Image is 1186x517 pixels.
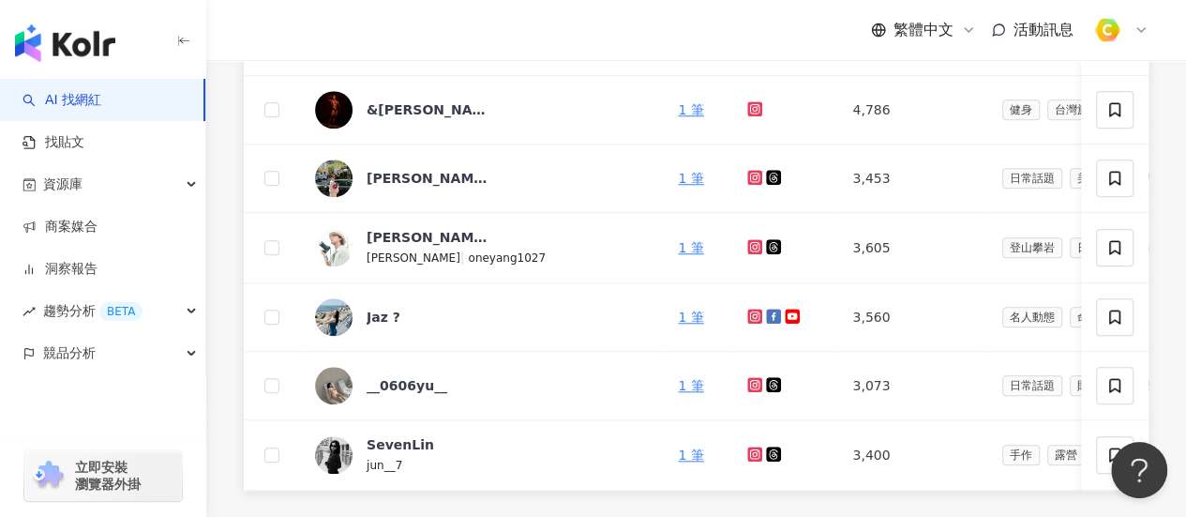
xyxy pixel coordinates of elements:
div: [PERSON_NAME] [367,228,488,247]
a: 1 筆 [678,240,703,255]
a: 1 筆 [678,378,703,393]
span: 手作 [1002,445,1040,465]
img: %E6%96%B9%E5%BD%A2%E7%B4%94.png [1089,12,1125,48]
span: 美食 [1070,168,1107,189]
img: KOL Avatar [315,160,353,197]
a: 洞察報告 [23,260,98,279]
div: Jaz ? [367,308,400,327]
iframe: Help Scout Beacon - Open [1111,442,1167,498]
a: 1 筆 [678,171,703,186]
a: KOL Avatar__0606yu__ [315,367,648,404]
a: KOL Avatar[PERSON_NAME] [315,160,648,197]
span: [PERSON_NAME] [367,251,460,265]
img: KOL Avatar [315,367,353,404]
img: KOL Avatar [315,91,353,129]
span: 繁體中文 [893,20,953,40]
span: rise [23,305,36,318]
span: 立即安裝 瀏覽器外掛 [75,459,141,493]
a: 1 筆 [678,310,703,325]
span: oneyang1027 [468,251,546,265]
span: jun__7 [367,459,402,472]
span: 露營 [1047,445,1085,465]
td: 3,605 [837,213,986,283]
span: 日常話題 [1002,375,1062,396]
a: KOL AvatarJaz ? [315,298,648,336]
span: 財經 [1070,375,1107,396]
img: KOL Avatar [315,229,353,266]
div: &[PERSON_NAME]不蓋茲 [367,100,488,119]
td: 3,073 [837,352,986,420]
span: 資源庫 [43,163,83,205]
td: 4,786 [837,76,986,144]
a: 找貼文 [23,133,84,152]
img: chrome extension [30,461,67,491]
span: 活動訊息 [1013,21,1073,38]
a: chrome extension立即安裝 瀏覽器外掛 [24,450,182,501]
span: 競品分析 [43,332,96,374]
span: 登山攀岩 [1002,237,1062,258]
span: 趨勢分析 [43,290,143,332]
a: searchAI 找網紅 [23,91,101,110]
div: [PERSON_NAME] [367,169,488,188]
a: KOL Avatar[PERSON_NAME][PERSON_NAME]|oneyang1027 [315,228,648,267]
div: SevenLin [367,435,434,454]
div: __0606yu__ [367,376,447,395]
td: 3,453 [837,144,986,213]
span: 健身 [1002,99,1040,120]
a: 1 筆 [678,102,703,117]
td: 3,560 [837,283,986,352]
span: 命理占卜 [1070,307,1130,327]
img: KOL Avatar [315,436,353,474]
span: | [460,250,469,265]
a: 1 筆 [678,448,703,463]
span: 名人動態 [1002,307,1062,327]
div: BETA [99,302,143,321]
img: logo [15,24,115,62]
span: 日常話題 [1070,237,1130,258]
span: 台灣旅遊 [1047,99,1107,120]
a: 商案媒合 [23,218,98,236]
a: KOL Avatar&[PERSON_NAME]不蓋茲 [315,91,648,129]
td: 3,400 [837,420,986,491]
img: KOL Avatar [315,298,353,336]
span: 日常話題 [1002,168,1062,189]
a: KOL AvatarSevenLinjun__7 [315,435,648,475]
